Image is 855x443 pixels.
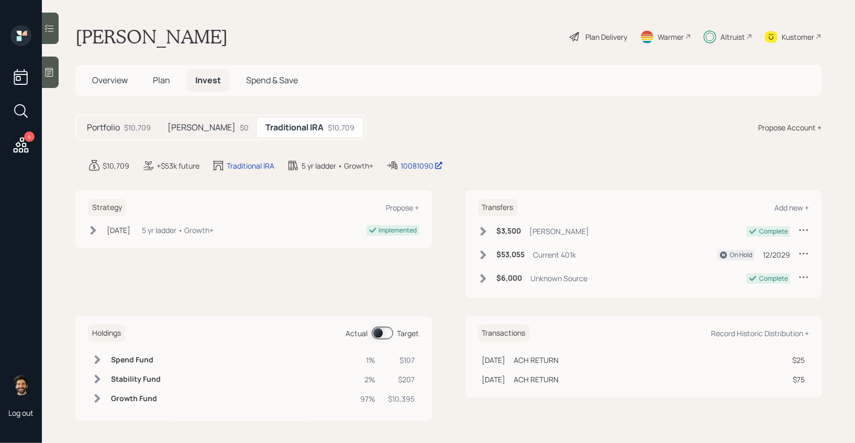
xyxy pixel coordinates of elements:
[87,123,120,132] h5: Portfolio
[388,355,415,366] div: $107
[240,122,249,133] div: $0
[758,122,821,133] div: Propose Account +
[302,160,373,171] div: 5 yr ladder • Growth+
[111,375,161,384] h6: Stability Fund
[759,227,788,236] div: Complete
[361,374,376,385] div: 2%
[75,25,228,48] h1: [PERSON_NAME]
[124,122,151,133] div: $10,709
[530,226,590,237] div: [PERSON_NAME]
[142,225,214,236] div: 5 yr ladder • Growth+
[514,355,559,366] div: ACH RETURN
[388,393,415,404] div: $10,395
[774,203,809,213] div: Add new +
[497,227,521,236] h6: $3,500
[478,325,530,342] h6: Transactions
[346,328,368,339] div: Actual
[246,74,298,86] span: Spend & Save
[8,408,34,418] div: Log out
[168,123,236,132] h5: [PERSON_NAME]
[265,123,324,132] h5: Traditional IRA
[88,199,126,216] h6: Strategy
[103,160,129,171] div: $10,709
[792,374,805,385] div: $75
[585,31,627,42] div: Plan Delivery
[763,249,790,260] div: 12/2029
[720,31,745,42] div: Altruist
[759,274,788,283] div: Complete
[531,273,588,284] div: Unknown Source
[227,160,274,171] div: Traditional IRA
[153,74,170,86] span: Plan
[478,199,518,216] h6: Transfers
[514,374,559,385] div: ACH RETURN
[482,355,506,366] div: [DATE]
[157,160,199,171] div: +$53k future
[361,355,376,366] div: 1%
[497,274,523,283] h6: $6,000
[497,250,525,259] h6: $53,055
[482,374,506,385] div: [DATE]
[88,325,125,342] h6: Holdings
[92,74,128,86] span: Overview
[782,31,814,42] div: Kustomer
[386,203,419,213] div: Propose +
[711,328,809,338] div: Record Historic Distribution +
[401,160,443,171] div: 10081090
[361,393,376,404] div: 97%
[107,225,130,236] div: [DATE]
[792,355,805,366] div: $25
[24,131,35,142] div: 4
[111,356,161,364] h6: Spend Fund
[534,249,576,260] div: Current 401k
[388,374,415,385] div: $207
[379,226,417,235] div: Implemented
[195,74,221,86] span: Invest
[10,374,31,395] img: eric-schwartz-headshot.png
[730,250,752,260] div: On Hold
[397,328,419,339] div: Target
[658,31,684,42] div: Warmer
[111,394,161,403] h6: Growth Fund
[328,122,354,133] div: $10,709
